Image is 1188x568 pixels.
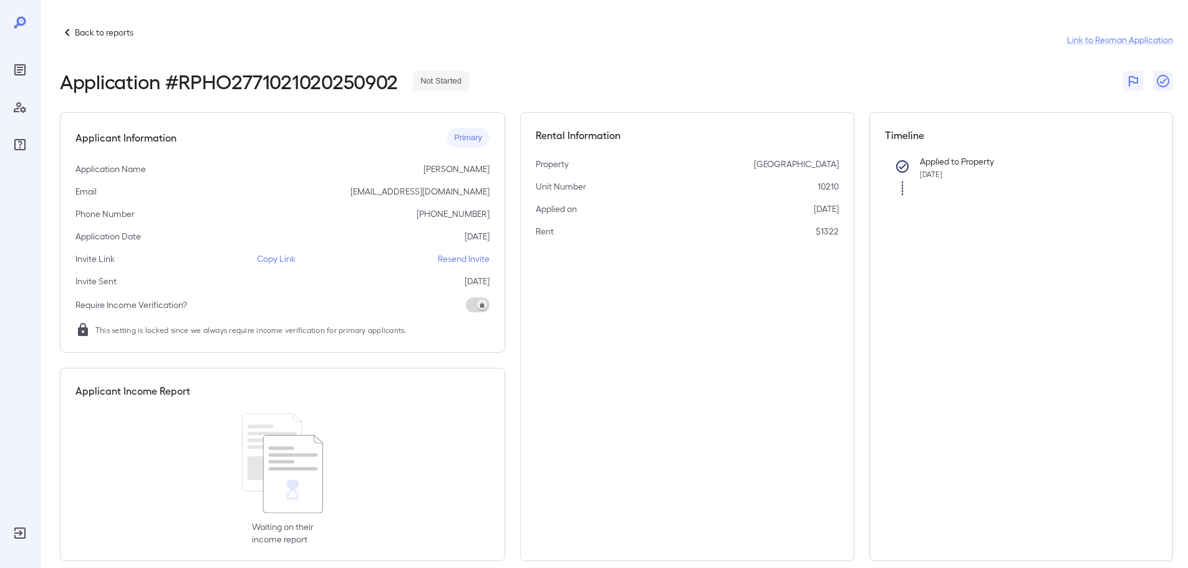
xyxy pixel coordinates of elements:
p: $1322 [816,225,839,238]
span: Not Started [413,75,469,87]
p: Require Income Verification? [75,299,187,311]
div: Log Out [10,523,30,543]
p: Invite Sent [75,275,117,287]
p: [PERSON_NAME] [423,163,490,175]
p: Invite Link [75,253,115,265]
p: Phone Number [75,208,135,220]
div: Reports [10,60,30,80]
div: Manage Users [10,97,30,117]
p: Waiting on their income report [252,521,314,546]
p: Property [536,158,569,170]
p: Rent [536,225,554,238]
button: Flag Report [1123,71,1143,91]
p: Back to reports [75,26,133,39]
p: [DATE] [465,275,490,287]
p: Applied on [536,203,577,215]
p: 10210 [818,180,839,193]
p: [DATE] [814,203,839,215]
h5: Timeline [885,128,1158,143]
p: Applied to Property [920,155,1138,168]
button: Close Report [1153,71,1173,91]
span: Primary [447,132,490,144]
span: This setting is locked since we always require income verification for primary applicants. [95,324,407,336]
h2: Application # RPHO2771021020250902 [60,70,398,92]
p: Copy Link [257,253,296,265]
p: [PHONE_NUMBER] [417,208,490,220]
span: [DATE] [920,170,942,178]
p: Resend Invite [438,253,490,265]
h5: Applicant Income Report [75,383,190,398]
h5: Rental Information [536,128,839,143]
div: FAQ [10,135,30,155]
p: Application Date [75,230,141,243]
p: Unit Number [536,180,586,193]
p: [DATE] [465,230,490,243]
p: Email [75,185,97,198]
p: [EMAIL_ADDRESS][DOMAIN_NAME] [350,185,490,198]
a: Link to Resman Application [1067,34,1173,46]
p: Application Name [75,163,146,175]
h5: Applicant Information [75,130,176,145]
p: [GEOGRAPHIC_DATA] [754,158,839,170]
